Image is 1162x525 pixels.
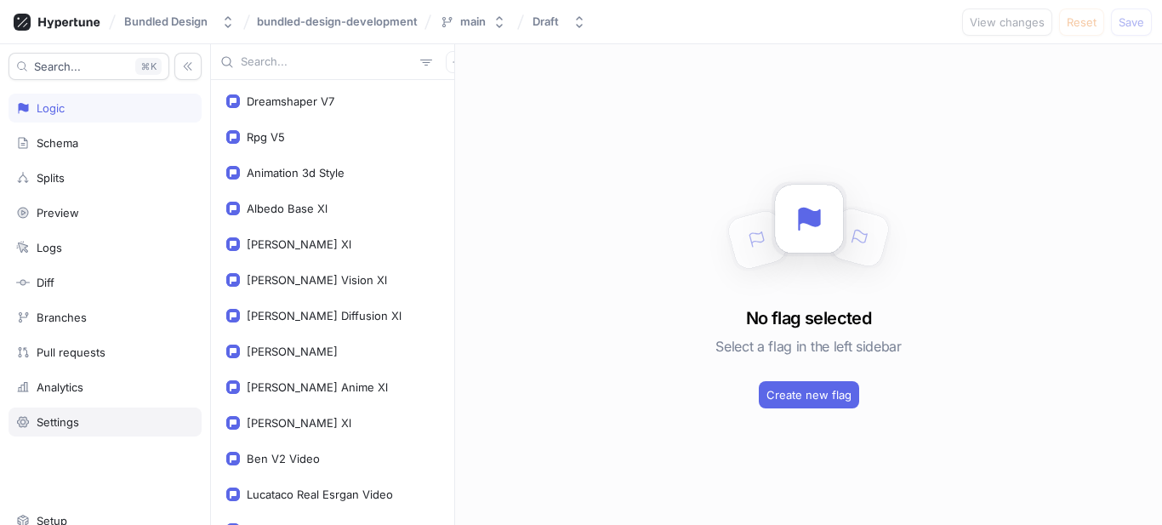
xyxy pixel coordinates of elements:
div: Schema [37,136,78,150]
button: main [433,8,513,36]
div: [PERSON_NAME] Xl [247,237,351,251]
div: [PERSON_NAME] Diffusion Xl [247,309,402,322]
div: K [135,58,162,75]
button: Reset [1059,9,1104,36]
input: Search... [241,54,413,71]
span: bundled-design-development [257,15,418,27]
span: View changes [970,17,1045,27]
div: [PERSON_NAME] Vision Xl [247,273,387,287]
div: Settings [37,415,79,429]
div: [PERSON_NAME] [247,345,338,358]
div: Albedo Base Xl [247,202,328,215]
div: Pull requests [37,345,105,359]
div: Animation 3d Style [247,166,345,180]
div: Splits [37,171,65,185]
div: Logic [37,101,65,115]
button: Bundled Design [117,8,242,36]
div: Analytics [37,380,83,394]
h5: Select a flag in the left sidebar [715,331,901,362]
button: Save [1111,9,1152,36]
div: Branches [37,311,87,324]
div: Bundled Design [124,14,208,29]
button: Draft [526,8,593,36]
div: Ben V2 Video [247,452,320,465]
span: Save [1119,17,1144,27]
button: Search...K [9,53,169,80]
span: Search... [34,61,81,71]
div: Dreamshaper V7 [247,94,334,108]
button: Create new flag [759,381,859,408]
span: Create new flag [766,390,852,400]
div: Logs [37,241,62,254]
h3: No flag selected [746,305,871,331]
div: Draft [533,14,559,29]
div: [PERSON_NAME] Anime Xl [247,380,388,394]
div: [PERSON_NAME] Xl [247,416,351,430]
button: View changes [962,9,1052,36]
div: Rpg V5 [247,130,285,144]
div: Diff [37,276,54,289]
span: Reset [1067,17,1096,27]
div: main [460,14,486,29]
div: Preview [37,206,79,220]
div: Lucataco Real Esrgan Video [247,488,393,501]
